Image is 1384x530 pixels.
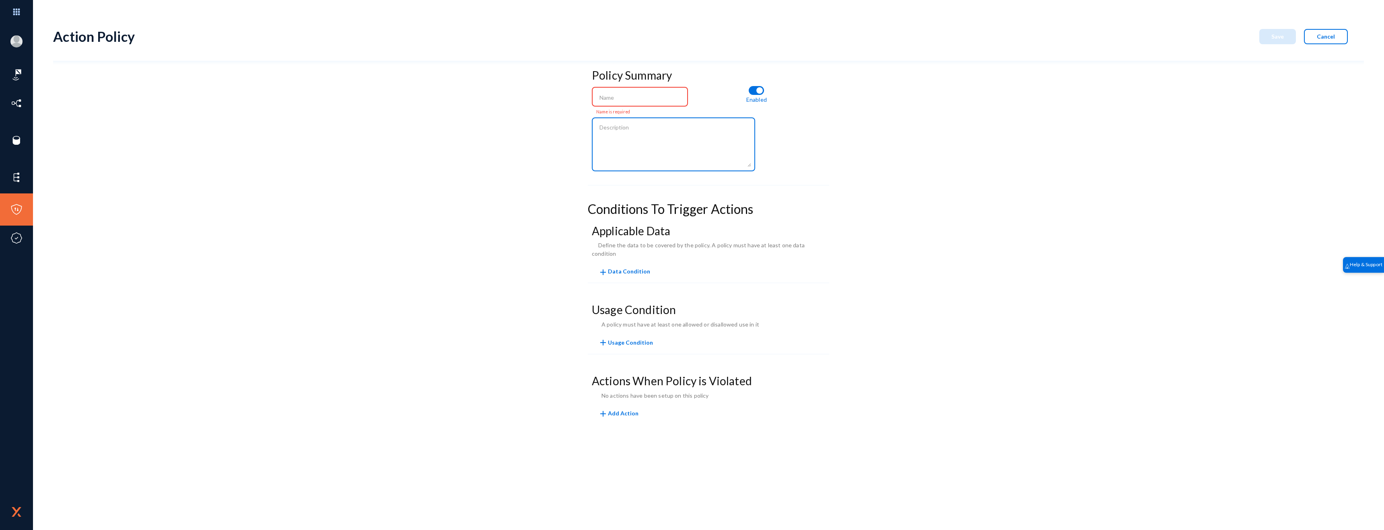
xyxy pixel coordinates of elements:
div: Help & Support [1343,257,1384,273]
button: Cancel [1304,29,1348,44]
span: Define the data to be covered by the policy. A policy must have at least one data condition [592,242,805,257]
img: blank-profile-picture.png [10,35,23,47]
h3: Actions When Policy is Violated [592,374,752,388]
button: Add Action [592,406,645,421]
img: icon-compliance.svg [10,232,23,244]
img: icon-inventory.svg [10,97,23,109]
img: help_support.svg [1345,264,1350,269]
img: icon-elements.svg [10,171,23,183]
img: icon-risk-sonar.svg [10,69,23,81]
img: icon-policies.svg [10,203,23,216]
mat-error: Name is required [596,109,684,115]
button: Save [1259,29,1296,44]
span: No actions have been setup on this policy [601,392,709,399]
mat-icon: add [598,409,608,419]
button: Data Condition [592,264,657,279]
h3: Applicable Data [592,224,825,238]
mat-icon: add [598,267,608,277]
span: Data Condition [598,268,650,275]
h2: Conditions To Trigger Actions [588,201,829,217]
p: Enabled [746,95,767,104]
mat-icon: add [598,338,608,347]
input: Name [599,94,684,101]
span: Usage Condition [608,339,653,346]
button: Usage Condition [592,335,659,350]
h3: Policy Summary [592,69,825,82]
img: app launcher [4,3,29,21]
span: Add Action [598,410,638,417]
div: Action Policy [53,28,135,45]
span: Save [1271,33,1284,40]
img: icon-sources.svg [10,134,23,146]
span: Cancel [1317,33,1335,40]
span: A policy must have at least one allowed or disallowed use in it [601,321,759,328]
h3: Usage Condition [592,303,825,317]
